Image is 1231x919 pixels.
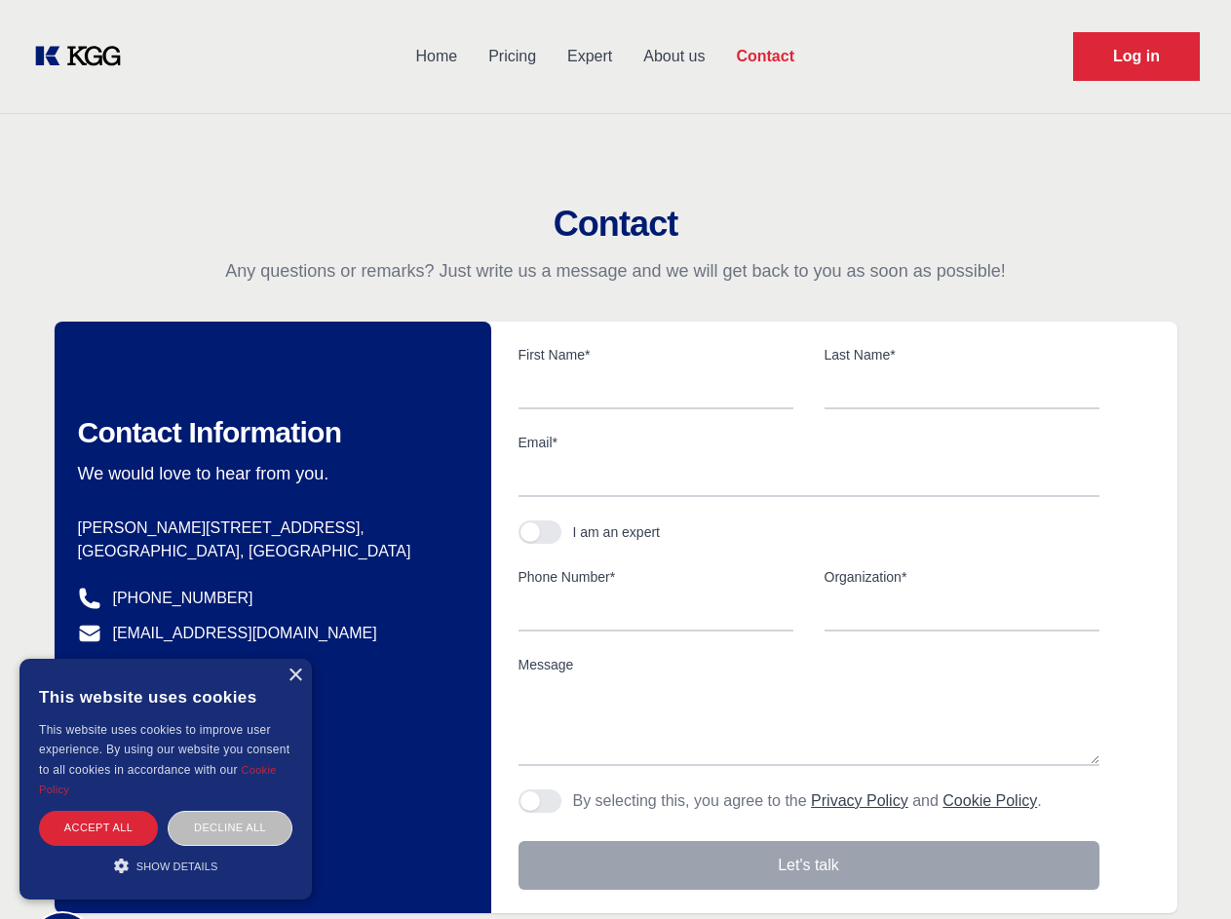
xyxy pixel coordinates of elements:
label: Message [519,655,1099,674]
label: Email* [519,433,1099,452]
div: This website uses cookies [39,673,292,720]
a: About us [628,31,720,82]
a: Home [400,31,473,82]
p: [PERSON_NAME][STREET_ADDRESS], [78,517,460,540]
a: Expert [552,31,628,82]
div: Accept all [39,811,158,845]
a: [EMAIL_ADDRESS][DOMAIN_NAME] [113,622,377,645]
div: Close [288,669,302,683]
a: Privacy Policy [811,792,908,809]
div: Show details [39,856,292,875]
a: Request Demo [1073,32,1200,81]
a: [PHONE_NUMBER] [113,587,253,610]
label: First Name* [519,345,793,364]
button: Let's talk [519,841,1099,890]
a: KOL Knowledge Platform: Talk to Key External Experts (KEE) [31,41,136,72]
p: Any questions or remarks? Just write us a message and we will get back to you as soon as possible! [23,259,1208,283]
a: Cookie Policy [942,792,1037,809]
div: I am an expert [573,522,661,542]
h2: Contact [23,205,1208,244]
a: Cookie Policy [39,764,277,795]
a: @knowledgegategroup [78,657,272,680]
span: Show details [136,861,218,872]
label: Phone Number* [519,567,793,587]
a: Contact [720,31,810,82]
p: By selecting this, you agree to the and . [573,789,1042,813]
a: Pricing [473,31,552,82]
iframe: Chat Widget [1134,825,1231,919]
span: This website uses cookies to improve user experience. By using our website you consent to all coo... [39,723,289,777]
label: Last Name* [825,345,1099,364]
p: [GEOGRAPHIC_DATA], [GEOGRAPHIC_DATA] [78,540,460,563]
div: Decline all [168,811,292,845]
h2: Contact Information [78,415,460,450]
p: We would love to hear from you. [78,462,460,485]
label: Organization* [825,567,1099,587]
